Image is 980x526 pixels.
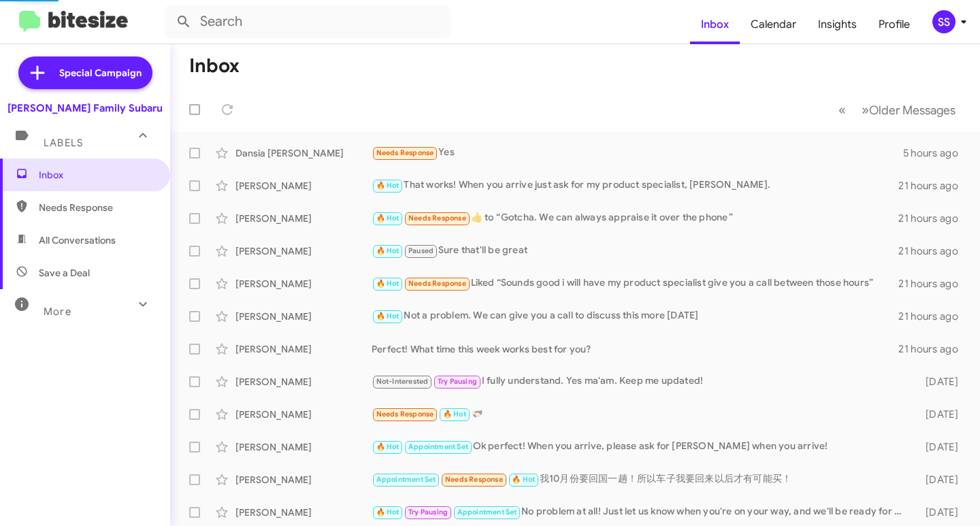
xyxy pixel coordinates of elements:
span: 🔥 Hot [376,279,399,288]
div: [DATE] [910,506,969,519]
div: [PERSON_NAME] [235,440,372,454]
div: No problem at all! Just let us know when you're on your way, and we'll be ready for you. Safe tra... [372,504,910,520]
div: 🫱🏻‍🫲🏿 [372,406,910,422]
a: Inbox [690,5,740,44]
h1: Inbox [189,55,240,77]
div: Ok perfect! When you arrive, please ask for [PERSON_NAME] when you arrive! [372,439,910,455]
a: Calendar [740,5,807,44]
div: Liked “Sounds good i will have my product specialist give you a call between those hours” [372,276,898,291]
div: [PERSON_NAME] [235,179,372,193]
span: Inbox [39,168,154,182]
div: [PERSON_NAME] [235,408,372,421]
div: Dansia [PERSON_NAME] [235,146,372,160]
div: [DATE] [910,440,969,454]
a: Insights [807,5,868,44]
div: ​👍​ to “ Gotcha. We can always appraise it over the phone ” [372,210,898,226]
div: 5 hours ago [903,146,969,160]
span: 🔥 Hot [443,410,466,418]
div: [PERSON_NAME] Family Subaru [7,101,163,115]
span: Labels [44,137,83,149]
div: [PERSON_NAME] [235,342,372,356]
span: Save a Deal [39,266,90,280]
div: 我10月份要回国一趟！所以车子我要回来以后才有可能买！ [372,472,910,487]
nav: Page navigation example [831,96,964,124]
div: That works! When you arrive just ask for my product specialist, [PERSON_NAME]. [372,178,898,193]
span: 🔥 Hot [376,312,399,320]
div: 21 hours ago [898,342,969,356]
div: [DATE] [910,408,969,421]
span: 🔥 Hot [376,246,399,255]
span: 🔥 Hot [376,181,399,190]
a: Profile [868,5,921,44]
span: 🔥 Hot [376,442,399,451]
span: Needs Response [376,148,434,157]
span: » [862,101,869,118]
div: 21 hours ago [898,212,969,225]
div: I fully understand. Yes ma'am. Keep me updated! [372,374,910,389]
span: Special Campaign [59,66,142,80]
div: [PERSON_NAME] [235,506,372,519]
div: Sure that'll be great [372,243,898,259]
div: Not a problem. We can give you a call to discuss this more [DATE] [372,308,898,324]
div: Perfect! What time this week works best for you? [372,342,898,356]
a: Special Campaign [18,56,152,89]
span: Appointment Set [408,442,468,451]
span: 🔥 Hot [376,214,399,223]
div: [PERSON_NAME] [235,244,372,258]
div: Yes [372,145,903,161]
div: 21 hours ago [898,310,969,323]
span: 🔥 Hot [376,508,399,516]
div: 21 hours ago [898,244,969,258]
div: [DATE] [910,375,969,389]
button: SS [921,10,965,33]
span: Appointment Set [376,475,436,484]
div: [PERSON_NAME] [235,375,372,389]
button: Next [853,96,964,124]
div: [PERSON_NAME] [235,473,372,487]
input: Search [165,5,451,38]
span: Try Pausing [408,508,448,516]
div: [PERSON_NAME] [235,277,372,291]
span: Not-Interested [376,377,429,386]
span: Paused [408,246,434,255]
span: Needs Response [408,279,466,288]
div: [PERSON_NAME] [235,310,372,323]
span: Needs Response [376,410,434,418]
div: 21 hours ago [898,277,969,291]
span: 🔥 Hot [512,475,535,484]
span: Appointment Set [457,508,517,516]
span: More [44,306,71,318]
span: « [838,101,846,118]
div: 21 hours ago [898,179,969,193]
div: [DATE] [910,473,969,487]
span: Older Messages [869,103,955,118]
span: Try Pausing [438,377,477,386]
div: [PERSON_NAME] [235,212,372,225]
span: Needs Response [445,475,503,484]
span: Needs Response [39,201,154,214]
div: SS [932,10,955,33]
span: All Conversations [39,233,116,247]
button: Previous [830,96,854,124]
span: Needs Response [408,214,466,223]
